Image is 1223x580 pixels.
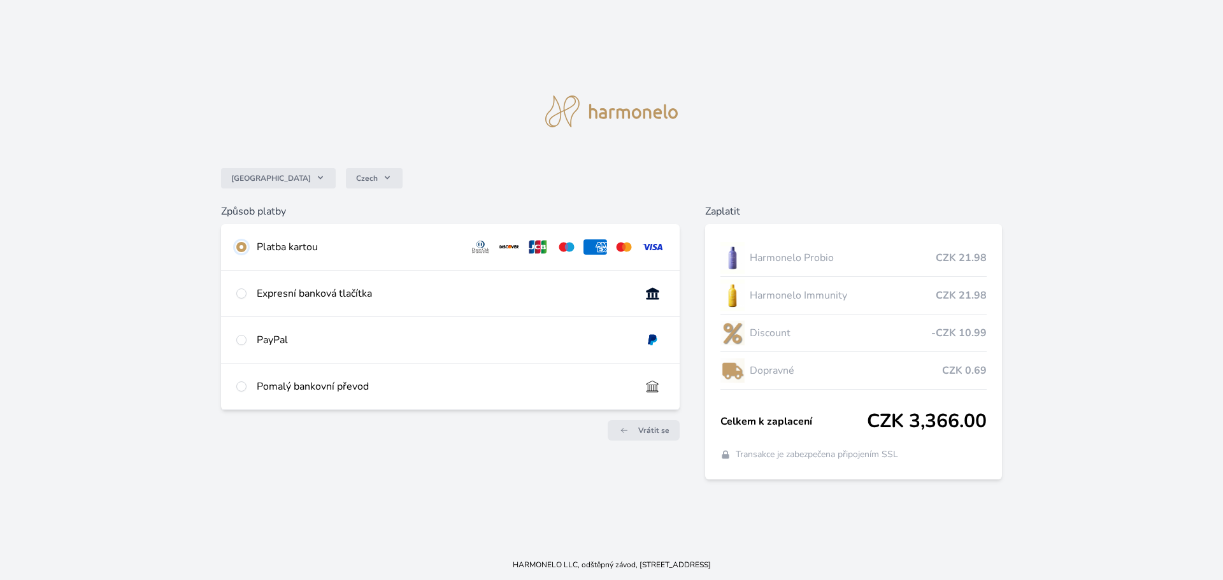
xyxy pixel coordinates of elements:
[936,288,987,303] span: CZK 21.98
[641,332,664,348] img: paypal.svg
[750,250,936,265] span: Harmonelo Probio
[641,239,664,255] img: visa.svg
[231,173,311,183] span: [GEOGRAPHIC_DATA]
[221,204,680,219] h6: Způsob platby
[720,279,745,311] img: IMMUNITY_se_stinem_x-lo.jpg
[942,363,987,378] span: CZK 0.69
[750,288,936,303] span: Harmonelo Immunity
[257,332,631,348] div: PayPal
[555,239,578,255] img: maestro.svg
[931,325,987,341] span: -CZK 10.99
[257,239,459,255] div: Platba kartou
[612,239,636,255] img: mc.svg
[257,379,631,394] div: Pomalý bankovní převod
[526,239,550,255] img: jcb.svg
[750,363,943,378] span: Dopravné
[346,168,403,188] button: Czech
[545,95,678,127] img: logo.svg
[641,379,664,394] img: bankTransfer_IBAN.svg
[608,420,680,441] a: Vrátit se
[720,317,745,349] img: discount-lo.png
[936,250,987,265] span: CZK 21.98
[720,414,868,429] span: Celkem k zaplacení
[356,173,378,183] span: Czech
[641,286,664,301] img: onlineBanking_CZ.svg
[638,425,669,435] span: Vrátit se
[583,239,607,255] img: amex.svg
[867,410,987,433] span: CZK 3,366.00
[750,325,932,341] span: Discount
[720,242,745,274] img: CLEAN_PROBIO_se_stinem_x-lo.jpg
[736,448,898,461] span: Transakce je zabezpečena připojením SSL
[257,286,631,301] div: Expresní banková tlačítka
[720,355,745,386] img: delivery-lo.png
[705,204,1003,219] h6: Zaplatit
[497,239,521,255] img: discover.svg
[221,168,336,188] button: [GEOGRAPHIC_DATA]
[469,239,492,255] img: diners.svg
